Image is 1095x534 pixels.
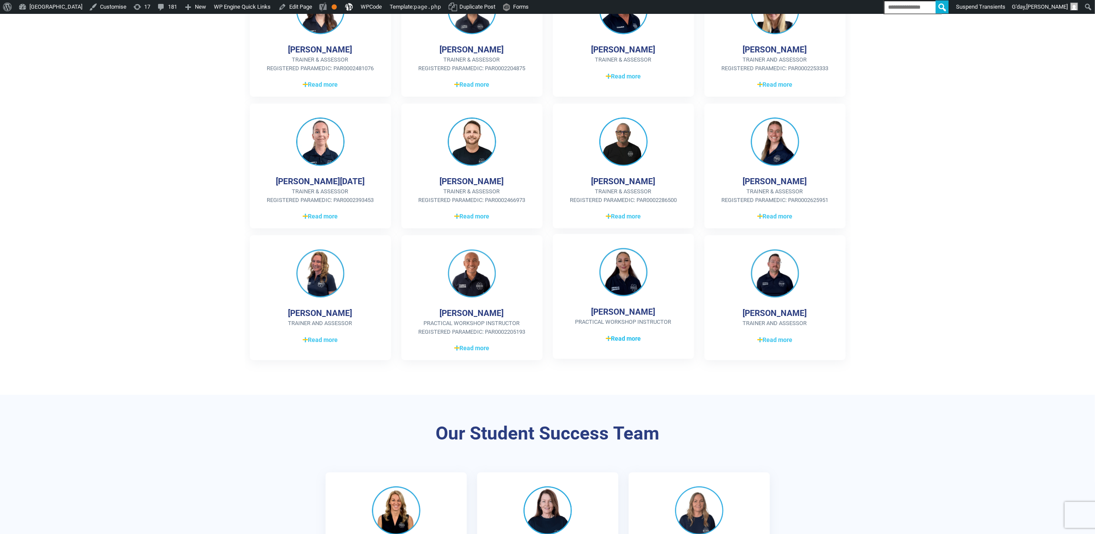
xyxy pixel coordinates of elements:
[294,423,801,445] h3: Our Student Success Team
[1026,3,1068,10] span: [PERSON_NAME]
[440,176,504,186] h4: [PERSON_NAME]
[591,45,656,55] h4: [PERSON_NAME]
[743,176,807,186] h4: [PERSON_NAME]
[743,308,807,318] h4: [PERSON_NAME]
[599,248,648,296] img: Rachelle Elliott
[606,334,641,343] span: Read more
[718,79,832,90] a: Read more
[332,4,337,10] div: OK
[606,212,641,221] span: Read more
[599,117,648,166] img: Mick Jones
[415,343,529,353] a: Read more
[415,211,529,221] a: Read more
[288,308,352,318] h4: [PERSON_NAME]
[567,211,680,221] a: Read more
[567,187,680,204] span: Trainer & Assessor Registered Paramedic: PAR0002286500
[264,55,377,72] span: Trainer & Assessor Registered Paramedic: PAR0002481076
[751,249,799,298] img: Ashley Robinson
[591,176,656,186] h4: [PERSON_NAME]
[276,176,365,186] h4: [PERSON_NAME][DATE]
[454,80,489,89] span: Read more
[567,71,680,81] a: Read more
[414,3,441,10] span: page.php
[264,319,377,328] span: Trainer and Assessor
[448,249,496,298] img: Leonard Price
[757,80,792,89] span: Read more
[751,117,799,166] img: Jennifer Prendergast
[757,212,792,221] span: Read more
[415,79,529,90] a: Read more
[288,45,352,55] h4: [PERSON_NAME]
[606,72,641,81] span: Read more
[264,335,377,345] a: Read more
[303,212,338,221] span: Read more
[567,55,680,64] span: Trainer & Assessor
[718,319,832,328] span: Trainer and Assessor
[264,187,377,204] span: Trainer & Assessor Registered Paramedic: PAR0002393453
[454,212,489,221] span: Read more
[264,211,377,221] a: Read more
[415,187,529,204] span: Trainer & Assessor Registered Paramedic: PAR0002466973
[296,249,345,298] img: Jolanta Kfoury
[448,117,496,166] img: Nathan Seidel
[454,344,489,353] span: Read more
[303,80,338,89] span: Read more
[303,335,338,345] span: Read more
[264,79,377,90] a: Read more
[743,45,807,55] h4: [PERSON_NAME]
[296,117,345,166] img: Sophie Lucia Griffiths
[757,335,792,345] span: Read more
[440,308,504,318] h4: [PERSON_NAME]
[567,333,680,344] a: Read more
[415,319,529,336] span: Practical Workshop Instructor Registered Paramedic: PAR0002205193
[440,45,504,55] h4: [PERSON_NAME]
[718,187,832,204] span: Trainer & Assessor Registered Paramedic: PAR0002625951
[718,211,832,221] a: Read more
[591,307,656,317] h4: [PERSON_NAME]
[567,318,680,326] span: Practical Workshop Instructor
[718,335,832,345] a: Read more
[718,55,832,72] span: Trainer and Assessor Registered Paramedic: PAR0002253333
[415,55,529,72] span: Trainer & Assessor Registered Paramedic: PAR0002204875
